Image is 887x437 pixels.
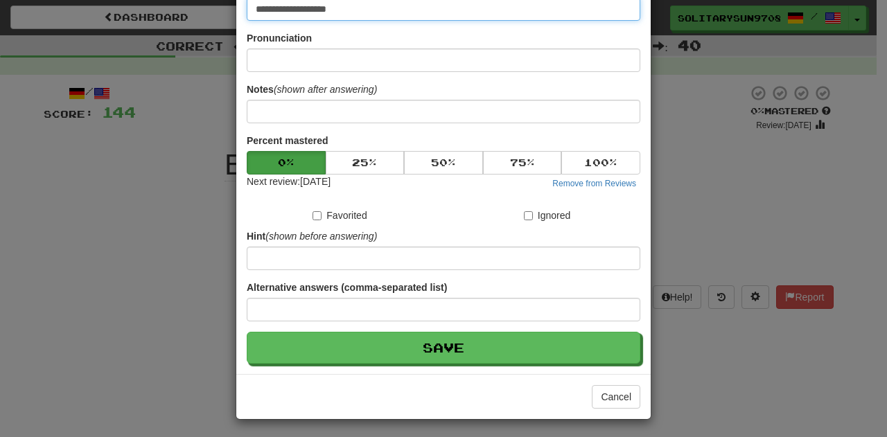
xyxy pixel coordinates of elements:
[524,208,570,222] label: Ignored
[313,208,367,222] label: Favorited
[592,385,640,409] button: Cancel
[247,175,331,191] div: Next review: [DATE]
[483,151,562,175] button: 75%
[548,176,640,191] button: Remove from Reviews
[247,151,640,175] div: Percent mastered
[247,31,312,45] label: Pronunciation
[247,332,640,364] button: Save
[313,211,322,220] input: Favorited
[247,280,447,294] label: Alternative answers (comma-separated list)
[247,229,377,243] label: Hint
[265,231,377,242] em: (shown before answering)
[274,84,377,95] em: (shown after answering)
[247,151,326,175] button: 0%
[404,151,483,175] button: 50%
[247,82,377,96] label: Notes
[326,151,405,175] button: 25%
[524,211,533,220] input: Ignored
[247,134,328,148] label: Percent mastered
[561,151,640,175] button: 100%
